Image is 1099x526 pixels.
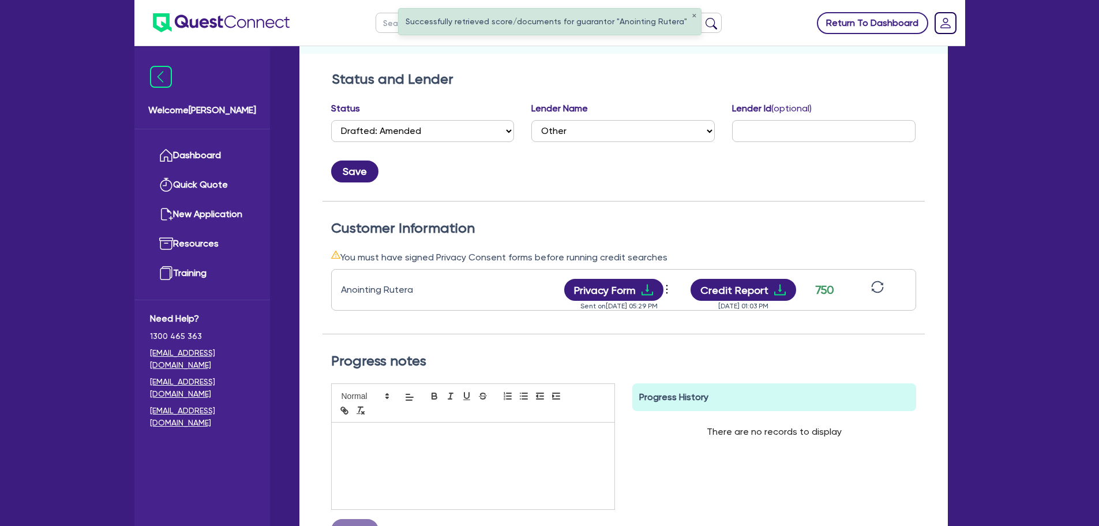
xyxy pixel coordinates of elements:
[692,13,696,19] button: ✕
[150,170,254,200] a: Quick Quote
[331,161,378,182] button: Save
[150,141,254,170] a: Dashboard
[331,220,916,237] h2: Customer Information
[811,281,839,299] div: 750
[150,330,254,342] span: 1300 465 363
[331,353,916,370] h2: Progress notes
[931,8,961,38] a: Dropdown toggle
[399,9,701,35] div: Successfully retrieved score/documents for guarantor "Anointing Rutera"
[640,283,654,297] span: download
[159,178,173,192] img: quick-quote
[150,229,254,259] a: Resources
[868,280,887,300] button: sync
[376,13,722,33] input: Search by name, application ID or mobile number...
[663,280,673,300] button: Dropdown toggle
[150,312,254,326] span: Need Help?
[332,71,916,88] h2: Status and Lender
[150,259,254,288] a: Training
[691,279,796,301] button: Credit Reportdownload
[564,279,663,301] button: Privacy Formdownload
[150,200,254,229] a: New Application
[732,102,812,115] label: Lender Id
[871,281,884,293] span: sync
[159,237,173,251] img: resources
[341,283,485,297] div: Anointing Rutera
[159,207,173,221] img: new-application
[150,347,254,371] a: [EMAIL_ADDRESS][DOMAIN_NAME]
[331,250,916,264] div: You must have signed Privacy Consent forms before running credit searches
[159,266,173,280] img: training
[331,102,360,115] label: Status
[150,376,254,400] a: [EMAIL_ADDRESS][DOMAIN_NAME]
[661,281,673,298] span: more
[817,12,928,34] a: Return To Dashboard
[148,103,256,117] span: Welcome [PERSON_NAME]
[150,66,172,88] img: icon-menu-close
[153,13,290,32] img: quest-connect-logo-blue
[771,103,812,114] span: (optional)
[331,250,340,259] span: warning
[632,383,916,411] div: Progress History
[531,102,588,115] label: Lender Name
[773,283,787,297] span: download
[150,405,254,429] a: [EMAIL_ADDRESS][DOMAIN_NAME]
[693,411,856,453] div: There are no records to display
